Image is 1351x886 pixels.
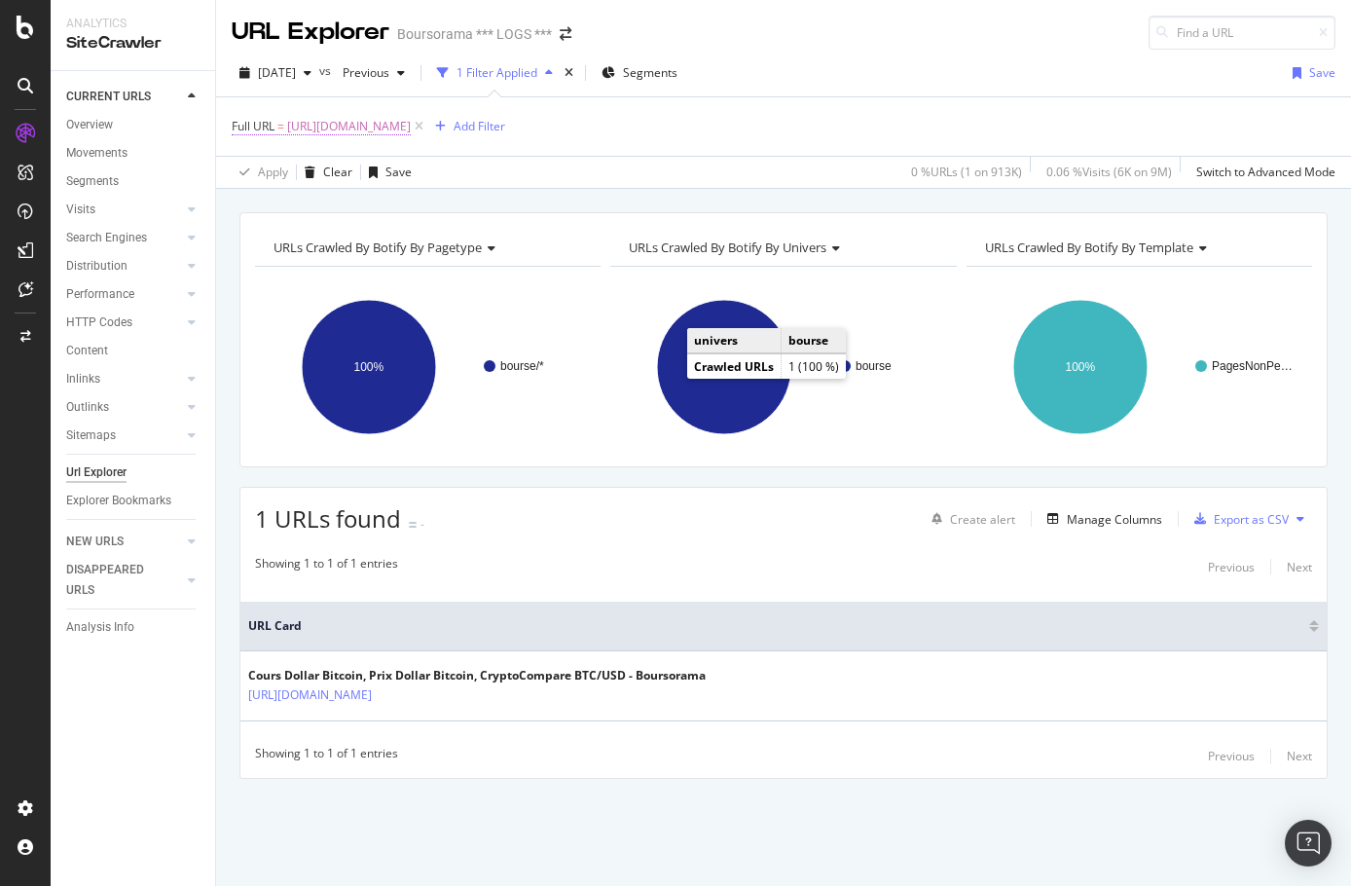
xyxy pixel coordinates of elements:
[1214,511,1289,528] div: Export as CSV
[232,118,274,134] span: Full URL
[297,157,352,188] button: Clear
[66,532,182,552] a: NEW URLS
[354,360,384,374] text: 100%
[1309,64,1335,81] div: Save
[248,667,706,684] div: Cours Dollar Bitcoin, Prix Dollar Bitcoin, CryptoCompare BTC/USD - Boursorama
[594,57,685,89] button: Segments
[274,239,482,256] span: URLs Crawled By Botify By pagetype
[66,115,113,135] div: Overview
[1287,748,1312,764] div: Next
[1208,555,1255,578] button: Previous
[66,256,128,277] div: Distribution
[66,491,171,511] div: Explorer Bookmarks
[361,157,412,188] button: Save
[66,228,182,248] a: Search Engines
[66,143,201,164] a: Movements
[1065,360,1095,374] text: 100%
[782,354,847,380] td: 1 (100 %)
[255,745,398,768] div: Showing 1 to 1 of 1 entries
[66,617,134,638] div: Analysis Info
[1285,57,1335,89] button: Save
[66,369,182,389] a: Inlinks
[66,200,95,220] div: Visits
[687,354,782,380] td: Crawled URLs
[66,284,182,305] a: Performance
[1285,820,1332,867] div: Open Intercom Messenger
[66,171,119,192] div: Segments
[1208,745,1255,768] button: Previous
[232,57,319,89] button: [DATE]
[924,503,1015,535] button: Create alert
[66,228,147,248] div: Search Engines
[66,32,200,55] div: SiteCrawler
[385,164,412,180] div: Save
[66,560,182,601] a: DISAPPEARED URLS
[1208,748,1255,764] div: Previous
[255,555,398,578] div: Showing 1 to 1 of 1 entries
[687,328,782,353] td: univers
[429,57,561,89] button: 1 Filter Applied
[1149,16,1335,50] input: Find a URL
[66,369,100,389] div: Inlinks
[1046,164,1172,180] div: 0.06 % Visits ( 6K on 9M )
[66,560,164,601] div: DISAPPEARED URLS
[66,171,201,192] a: Segments
[911,164,1022,180] div: 0 % URLs ( 1 on 913K )
[1188,157,1335,188] button: Switch to Advanced Mode
[335,64,389,81] span: Previous
[66,462,127,483] div: Url Explorer
[454,118,505,134] div: Add Filter
[1196,164,1335,180] div: Switch to Advanced Mode
[623,64,677,81] span: Segments
[629,239,826,256] span: URLs Crawled By Botify By univers
[66,284,134,305] div: Performance
[967,282,1312,452] svg: A chart.
[1067,511,1162,528] div: Manage Columns
[1208,559,1255,575] div: Previous
[66,313,132,333] div: HTTP Codes
[255,502,401,535] span: 1 URLs found
[1212,359,1293,373] text: PagesNonPe…
[66,425,182,446] a: Sitemaps
[66,16,200,32] div: Analytics
[66,617,201,638] a: Analysis Info
[255,282,601,452] svg: A chart.
[66,115,201,135] a: Overview
[456,64,537,81] div: 1 Filter Applied
[232,157,288,188] button: Apply
[985,239,1193,256] span: URLs Crawled By Botify By template
[258,164,288,180] div: Apply
[66,87,151,107] div: CURRENT URLS
[323,164,352,180] div: Clear
[1287,555,1312,578] button: Next
[561,63,577,83] div: times
[66,397,182,418] a: Outlinks
[1187,503,1289,535] button: Export as CSV
[420,516,424,533] div: -
[981,232,1295,263] h4: URLs Crawled By Botify By template
[66,532,124,552] div: NEW URLS
[66,143,128,164] div: Movements
[782,328,847,353] td: bourse
[66,313,182,333] a: HTTP Codes
[427,115,505,138] button: Add Filter
[950,511,1015,528] div: Create alert
[287,113,411,140] span: [URL][DOMAIN_NAME]
[409,522,417,528] img: Equal
[277,118,284,134] span: =
[66,341,201,361] a: Content
[319,62,335,79] span: vs
[66,200,182,220] a: Visits
[610,282,956,452] svg: A chart.
[66,256,182,277] a: Distribution
[1040,507,1162,531] button: Manage Columns
[66,397,109,418] div: Outlinks
[232,16,389,49] div: URL Explorer
[66,491,201,511] a: Explorer Bookmarks
[66,425,116,446] div: Sitemaps
[248,685,372,705] a: [URL][DOMAIN_NAME]
[560,27,571,41] div: arrow-right-arrow-left
[856,359,892,373] text: bourse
